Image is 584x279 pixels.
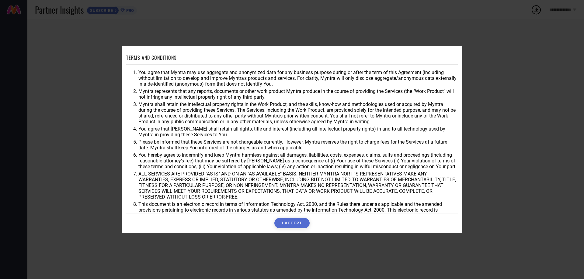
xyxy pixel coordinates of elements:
[138,201,458,219] li: This document is an electronic record in terms of Information Technology Act, 2000, and the Rules...
[138,126,458,138] li: You agree that [PERSON_NAME] shall retain all rights, title and interest (including all intellect...
[274,218,309,228] button: I ACCEPT
[138,70,458,87] li: You agree that Myntra may use aggregate and anonymized data for any business purpose during or af...
[138,101,458,124] li: Myntra shall retain the intellectual property rights in the Work Product, and the skills, know-ho...
[138,152,458,169] li: You hereby agree to indemnify and keep Myntra harmless against all damages, liabilities, costs, e...
[126,54,177,61] h1: TERMS AND CONDITIONS
[138,171,458,200] li: ALL SERVICES ARE PROVIDED "AS IS" AND ON AN "AS AVAILABLE" BASIS. NEITHER MYNTRA NOR ITS REPRESEN...
[138,139,458,151] li: Please be informed that these Services are not chargeable currently. However, Myntra reserves the...
[138,88,458,100] li: Myntra represents that any reports, documents or other work product Myntra produce in the course ...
